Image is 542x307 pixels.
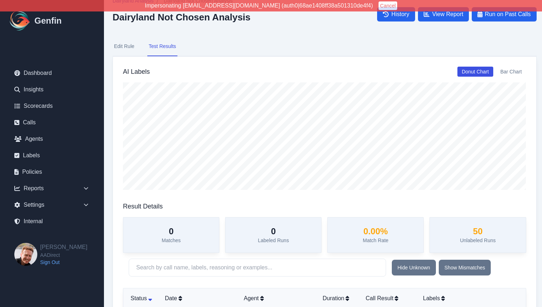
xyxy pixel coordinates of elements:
[363,226,389,237] h3: 0.00 %
[439,260,491,275] button: Show Mismatches
[9,9,32,32] img: Logo
[377,7,415,21] a: History
[363,237,389,244] p: Match Rate
[460,237,496,244] p: Unlabeled Runs
[258,237,289,244] p: Labeled Runs
[9,132,95,146] a: Agents
[123,67,150,77] h3: AI Labels
[423,294,503,303] div: Labels
[162,226,181,237] h3: 0
[147,37,177,56] button: Test Results
[14,243,37,266] img: Brian Dunagan
[9,82,95,97] a: Insights
[162,237,181,244] p: Matches
[113,37,136,56] button: Edit Rule
[379,1,397,10] button: Cancel
[323,294,354,303] div: Duration
[34,15,62,27] h1: Genfin
[129,259,386,277] input: Search by call name, labels, reasoning or examples...
[165,294,232,303] div: Date
[40,251,87,259] span: AADirect
[9,66,95,80] a: Dashboard
[485,10,531,19] span: Run on Past Calls
[460,226,496,237] h3: 50
[40,243,87,251] h2: [PERSON_NAME]
[457,67,493,77] button: Donut Chart
[9,165,95,179] a: Policies
[472,7,536,21] button: Run on Past Calls
[9,181,95,196] div: Reports
[9,99,95,113] a: Scorecards
[9,148,95,163] a: Labels
[432,10,463,19] span: View Report
[113,12,251,23] h2: Dairyland Not Chosen Analysis
[9,198,95,212] div: Settings
[496,67,526,77] button: Bar Chart
[40,259,87,266] a: Sign Out
[418,7,469,21] a: View Report
[9,214,95,229] a: Internal
[129,294,153,303] div: Status
[392,260,436,275] button: Hide Unknown
[123,201,163,211] h3: Result Details
[391,10,409,19] span: History
[366,294,412,303] div: Call Result
[9,115,95,130] a: Calls
[258,226,289,237] h3: 0
[244,294,311,303] div: Agent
